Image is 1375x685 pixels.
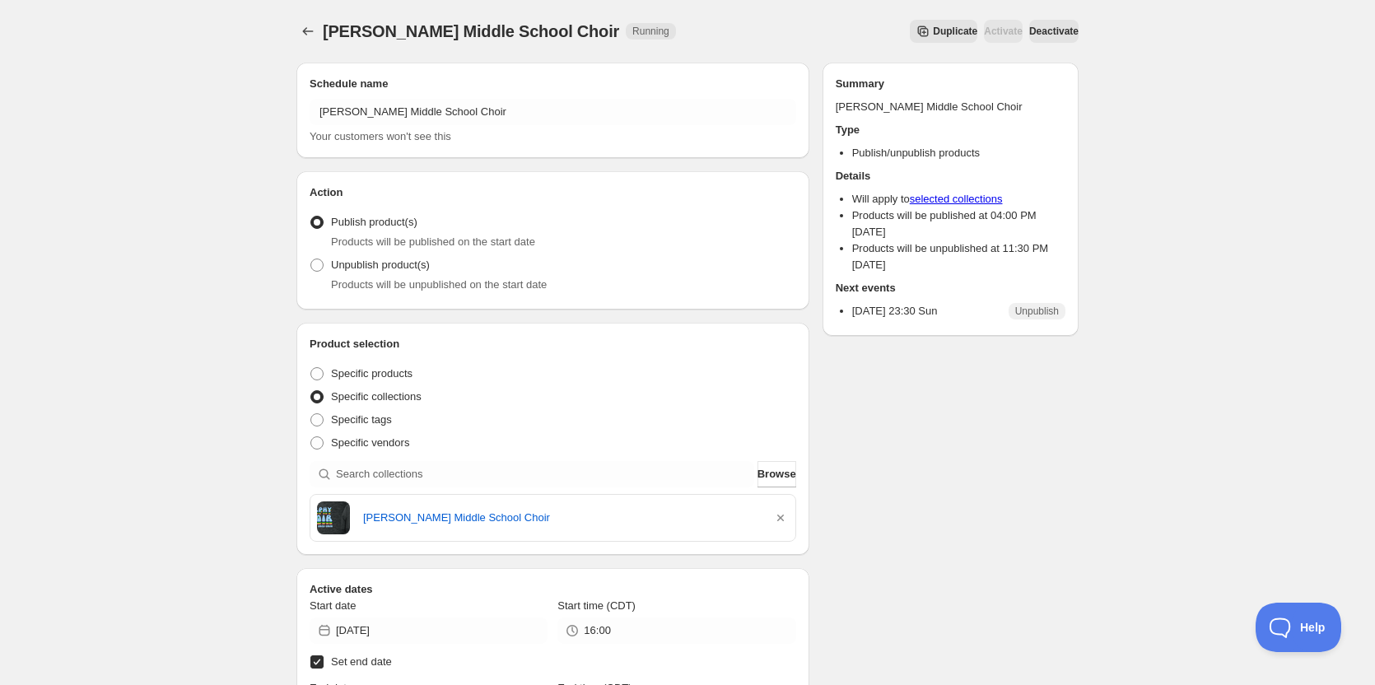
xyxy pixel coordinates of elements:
h2: Next events [836,280,1065,296]
h2: Action [310,184,796,201]
li: Publish/unpublish products [852,145,1065,161]
h2: Schedule name [310,76,796,92]
span: Publish product(s) [331,216,417,228]
span: Set end date [331,655,392,668]
h2: Summary [836,76,1065,92]
button: Browse [757,461,796,487]
button: Schedules [296,20,319,43]
button: Secondary action label [910,20,977,43]
button: Deactivate [1029,20,1079,43]
p: [PERSON_NAME] Middle School Choir [836,99,1065,115]
span: Start date [310,599,356,612]
span: Deactivate [1029,25,1079,38]
span: Unpublish [1015,305,1059,318]
span: Your customers won't see this [310,130,451,142]
span: Specific products [331,367,412,380]
a: [PERSON_NAME] Middle School Choir [363,510,759,526]
span: Duplicate [933,25,977,38]
span: Browse [757,466,796,482]
span: Specific vendors [331,436,409,449]
span: Specific collections [331,390,422,403]
p: [DATE] 23:30 Sun [852,303,938,319]
h2: Active dates [310,581,796,598]
li: Products will be unpublished at 11:30 PM [DATE] [852,240,1065,273]
a: selected collections [910,193,1003,205]
iframe: Toggle Customer Support [1256,603,1342,652]
h2: Type [836,122,1065,138]
input: Search collections [336,461,754,487]
span: Running [632,25,669,38]
span: Unpublish product(s) [331,259,430,271]
span: Specific tags [331,413,392,426]
span: Products will be published on the start date [331,235,535,248]
span: Start time (CDT) [557,599,636,612]
li: Products will be published at 04:00 PM [DATE] [852,207,1065,240]
h2: Details [836,168,1065,184]
li: Will apply to [852,191,1065,207]
span: Products will be unpublished on the start date [331,278,547,291]
span: [PERSON_NAME] Middle School Choir [323,22,619,40]
h2: Product selection [310,336,796,352]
